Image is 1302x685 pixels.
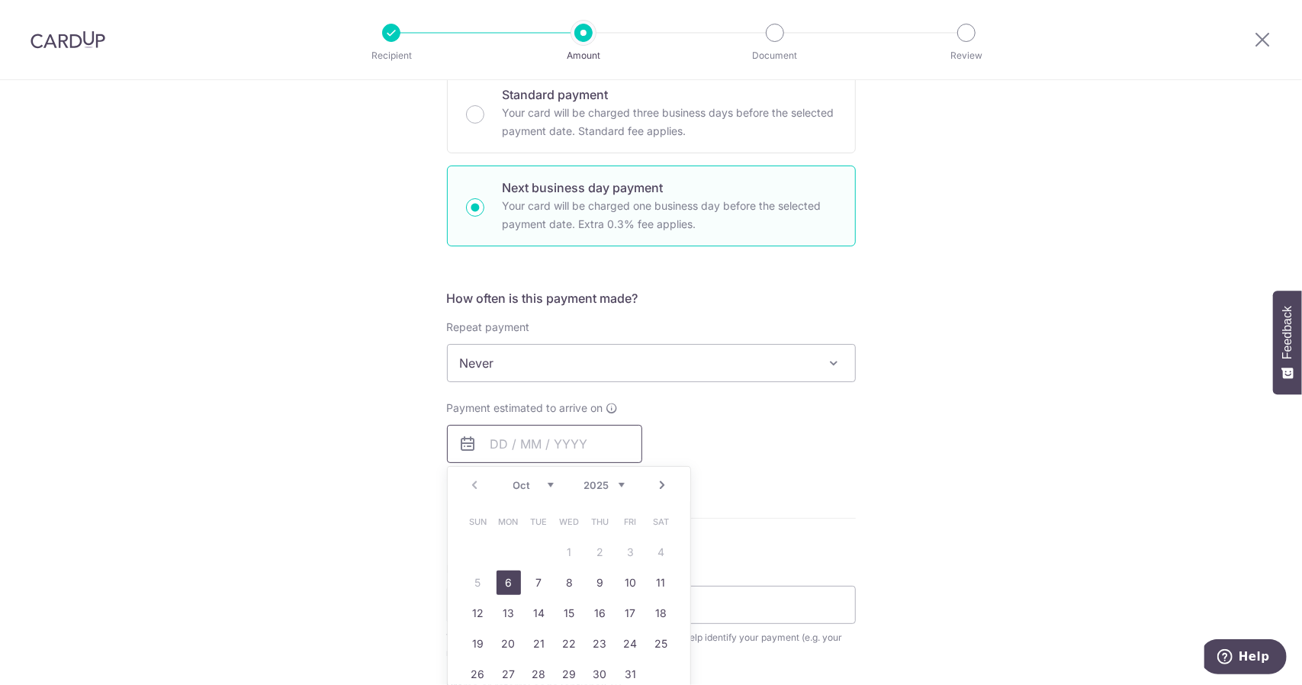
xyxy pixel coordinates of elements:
p: Review [910,48,1023,63]
iframe: Opens a widget where you can find more information [1204,639,1287,677]
span: Wednesday [558,510,582,534]
a: 15 [558,601,582,626]
span: Saturday [649,510,674,534]
span: Never [448,345,855,381]
a: 17 [619,601,643,626]
p: Standard payment [503,85,837,104]
a: 13 [497,601,521,626]
h5: How often is this payment made? [447,289,856,307]
a: 25 [649,632,674,656]
p: Recipient [335,48,448,63]
a: 23 [588,632,612,656]
a: 6 [497,571,521,595]
button: Feedback - Show survey [1273,291,1302,394]
a: Next [654,476,672,494]
a: 7 [527,571,551,595]
p: Document [719,48,831,63]
span: Never [447,344,856,382]
a: 9 [588,571,612,595]
a: 11 [649,571,674,595]
label: Repeat payment [447,320,530,335]
span: Friday [619,510,643,534]
p: Your card will be charged one business day before the selected payment date. Extra 0.3% fee applies. [503,197,837,233]
a: 18 [649,601,674,626]
a: 12 [466,601,490,626]
span: Sunday [466,510,490,534]
p: Your card will be charged three business days before the selected payment date. Standard fee appl... [503,104,837,140]
span: Thursday [588,510,612,534]
span: Payment estimated to arrive on [447,400,603,416]
a: 14 [527,601,551,626]
a: 19 [466,632,490,656]
a: 22 [558,632,582,656]
span: Tuesday [527,510,551,534]
span: Feedback [1281,306,1294,359]
a: 21 [527,632,551,656]
img: CardUp [31,31,105,49]
a: 16 [588,601,612,626]
a: 10 [619,571,643,595]
p: Amount [527,48,640,63]
a: 20 [497,632,521,656]
p: Next business day payment [503,178,837,197]
span: Monday [497,510,521,534]
a: 24 [619,632,643,656]
a: 8 [558,571,582,595]
input: DD / MM / YYYY [447,425,642,463]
